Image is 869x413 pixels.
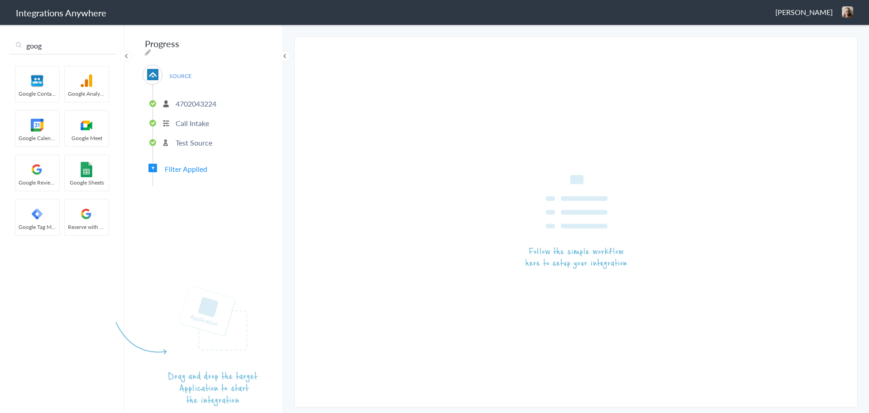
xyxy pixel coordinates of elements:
img: google-calendar-logo.svg [18,117,57,133]
img: google-logo.svg [18,162,57,177]
img: GoogleSheetLogo.png [67,162,106,177]
img: googleContact_logo.png [18,73,57,88]
img: google-analytics.svg [67,73,106,88]
h1: Integrations Anywhere [16,6,106,19]
span: Reserve with Google [65,223,109,231]
span: Google Meet [65,134,109,142]
span: Google Contacts [15,90,59,97]
span: Google Reviews [15,179,59,186]
img: google-logo.svg [67,206,106,222]
span: Google Sheets [65,179,109,186]
span: Google Tag Manager [15,223,59,231]
input: Search... [9,37,115,54]
span: Google Analytics [65,90,109,97]
img: google-tag-manager.svg [18,206,57,222]
img: googlemeet-logo.svg [67,117,106,133]
img: lilu-profile.png [842,6,853,18]
span: Google Calendar [15,134,59,142]
span: [PERSON_NAME] [775,7,833,17]
img: instruction-workflow.png [525,175,627,269]
img: instruction-target.png [115,285,258,406]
